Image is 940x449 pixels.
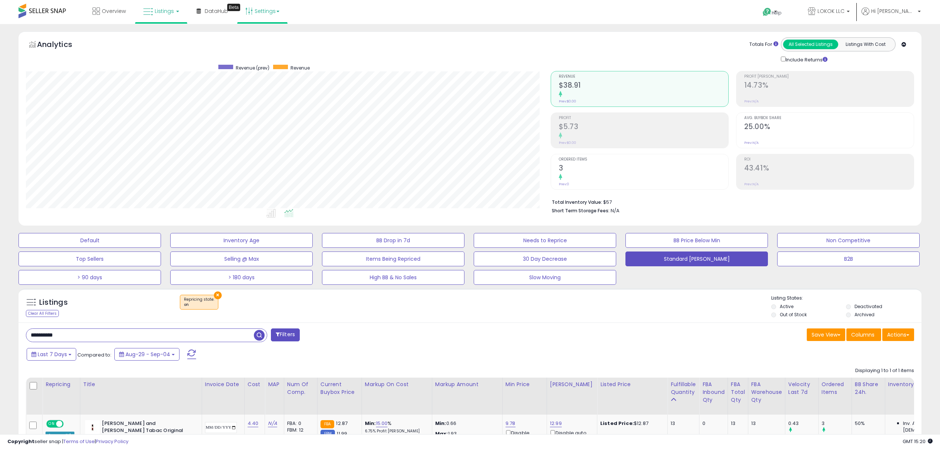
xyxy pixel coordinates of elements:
h5: Analytics [37,39,87,51]
small: Prev: $0.00 [559,99,576,104]
h2: 25.00% [744,122,914,132]
span: ROI [744,158,914,162]
p: Listing States: [771,295,921,302]
label: Archived [855,311,874,318]
div: Markup Amount [435,381,499,388]
a: Terms of Use [63,438,95,445]
span: Compared to: [77,351,111,358]
button: > 90 days [19,270,161,285]
span: Aug-29 - Sep-04 [125,351,170,358]
div: Tooltip anchor [227,4,240,11]
span: Hi [PERSON_NAME] [871,7,916,15]
button: Inventory Age [170,233,313,248]
img: 21LVcMJEoAL._SL40_.jpg [85,420,100,435]
div: Ordered Items [822,381,849,396]
div: FBM: 12 [287,427,312,433]
th: CSV column name: cust_attr_3_Invoice Date [202,378,244,415]
div: Cost [248,381,262,388]
button: Actions [882,328,914,341]
button: Items Being Repriced [322,251,464,266]
small: Prev: 0 [559,182,569,186]
span: Ordered Items [559,158,728,162]
div: [PERSON_NAME] [550,381,594,388]
button: Filters [271,328,300,341]
div: 3 [822,420,852,427]
h2: 43.41% [744,164,914,174]
small: FBA [320,420,334,428]
span: DataHub [205,7,228,15]
h2: 3 [559,164,728,174]
button: Default [19,233,161,248]
button: Standard [PERSON_NAME] [625,251,768,266]
a: N/A [268,420,277,427]
span: Last 7 Days [38,351,67,358]
small: Prev: N/A [744,141,759,145]
div: FBA Warehouse Qty [751,381,782,404]
button: Selling @ Max [170,251,313,266]
div: BB Share 24h. [855,381,882,396]
li: $57 [552,197,909,206]
a: 4.40 [248,420,259,427]
div: Markup on Cost [365,381,429,388]
small: Prev: N/A [744,99,759,104]
span: OFF [63,421,74,427]
i: Get Help [762,7,772,17]
div: $12.87 [600,420,662,427]
button: Non Competitive [777,233,920,248]
span: 2025-09-15 15:20 GMT [903,438,933,445]
span: Overview [102,7,126,15]
button: BB Price Below Min [625,233,768,248]
a: 9.78 [506,420,516,427]
div: FBA: 0 [287,420,312,427]
button: > 180 days [170,270,313,285]
span: Profit [559,116,728,120]
label: Deactivated [855,303,882,310]
div: Current Buybox Price [320,381,359,396]
div: 50% [855,420,879,427]
span: Profit [PERSON_NAME] [744,75,914,79]
a: 15.00 [376,420,388,427]
p: 0.66 [435,420,497,427]
div: Displaying 1 to 1 of 1 items [855,367,914,374]
a: Hi [PERSON_NAME] [862,7,921,24]
div: 13 [671,420,694,427]
span: Repricing state : [184,297,214,308]
div: FBA inbound Qty [702,381,725,404]
div: seller snap | | [7,438,128,445]
span: Revenue [291,65,310,71]
div: Include Returns [775,55,836,64]
button: 30 Day Decrease [474,251,616,266]
b: Short Term Storage Fees: [552,207,610,214]
h2: $38.91 [559,81,728,91]
button: BB Drop in 7d [322,233,464,248]
span: Listings [155,7,174,15]
div: Title [83,381,199,388]
div: 13 [731,420,742,427]
span: Columns [851,331,874,338]
span: Help [772,10,782,16]
label: Active [780,303,793,310]
span: 12.87 [336,420,348,427]
div: Listed Price [600,381,664,388]
div: Num of Comp. [287,381,314,396]
div: Invoice Date [205,381,241,388]
div: % [365,420,426,434]
small: Prev: $0.00 [559,141,576,145]
b: Total Inventory Value: [552,199,602,205]
button: Slow Moving [474,270,616,285]
div: Min Price [506,381,544,388]
small: Prev: N/A [744,182,759,186]
button: High BB & No Sales [322,270,464,285]
span: LOKOK LLC [818,7,845,15]
button: Listings With Cost [838,40,893,49]
div: 0 [702,420,722,427]
h2: $5.73 [559,122,728,132]
div: Fulfillable Quantity [671,381,696,396]
strong: Min: [435,420,446,427]
button: Last 7 Days [27,348,76,361]
span: N/A [611,207,620,214]
a: Privacy Policy [96,438,128,445]
th: The percentage added to the cost of goods (COGS) that forms the calculator for Min & Max prices. [362,378,432,415]
b: Min: [365,420,376,427]
button: B2B [777,251,920,266]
